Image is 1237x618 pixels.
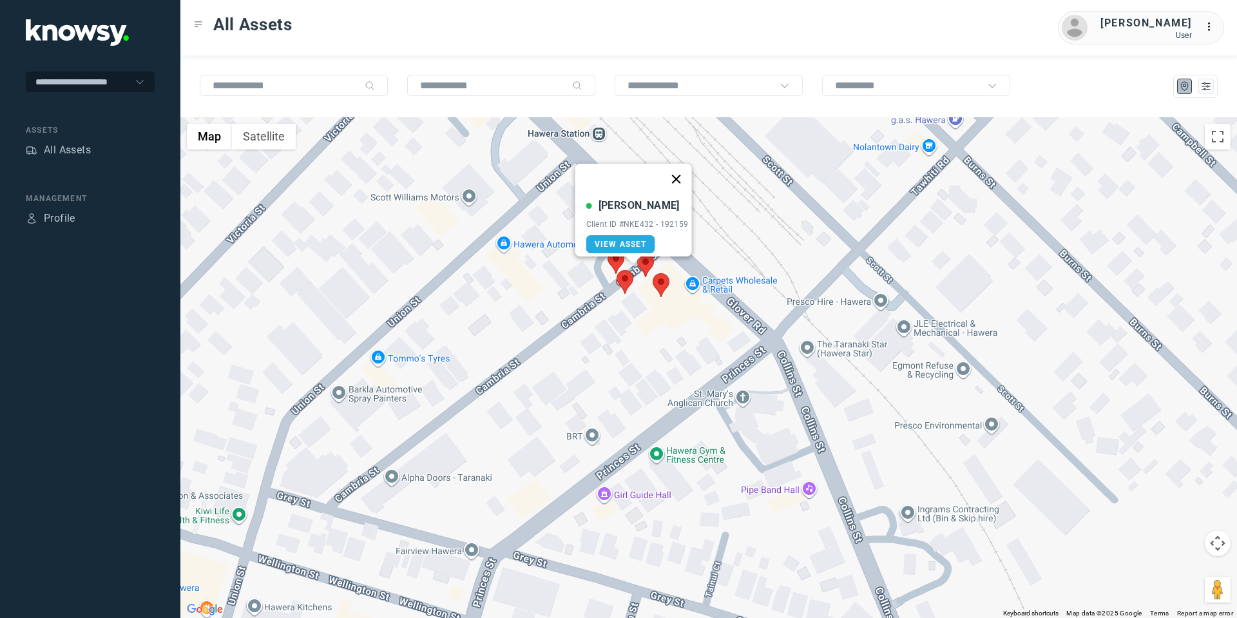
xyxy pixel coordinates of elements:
div: Profile [44,211,75,226]
div: : [1205,19,1220,37]
button: Drag Pegman onto the map to open Street View [1205,577,1231,603]
div: List [1200,81,1212,92]
div: Search [572,81,582,91]
a: ProfileProfile [26,211,75,226]
div: Assets [26,124,155,136]
button: Toggle fullscreen view [1205,124,1231,150]
img: Google [184,601,226,618]
div: [PERSON_NAME] [1100,15,1192,31]
div: Map [1179,81,1191,92]
div: Assets [26,144,37,156]
div: Management [26,193,155,204]
a: Open this area in Google Maps (opens a new window) [184,601,226,618]
div: [PERSON_NAME] [599,198,680,213]
tspan: ... [1205,22,1218,32]
img: Application Logo [26,19,129,46]
span: View Asset [595,240,647,249]
button: Show satellite imagery [232,124,296,150]
button: Keyboard shortcuts [1003,609,1059,618]
a: AssetsAll Assets [26,142,91,158]
span: All Assets [213,13,292,36]
span: Map data ©2025 Google [1066,610,1142,617]
img: avatar.png [1062,15,1088,41]
a: Report a map error [1177,610,1233,617]
div: Search [365,81,375,91]
div: : [1205,19,1220,35]
button: Show street map [187,124,232,150]
div: Toggle Menu [194,20,203,29]
div: Client ID #NKE432 - 192159 [586,220,689,229]
div: All Assets [44,142,91,158]
div: Profile [26,213,37,224]
a: Terms [1150,610,1169,617]
button: Map camera controls [1205,530,1231,556]
a: View Asset [586,235,655,253]
button: Close [660,164,691,195]
div: User [1100,31,1192,40]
